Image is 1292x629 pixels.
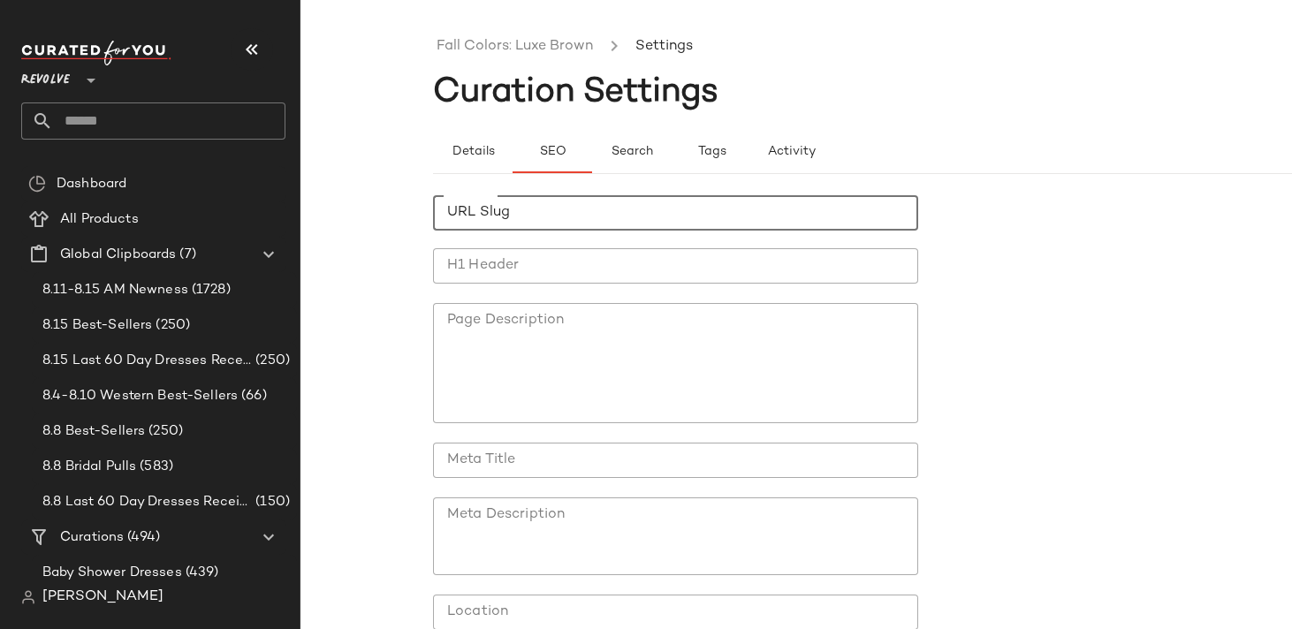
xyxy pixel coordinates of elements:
span: (7) [176,245,195,265]
span: 8.4-8.10 Western Best-Sellers [42,386,238,406]
span: (250) [145,421,183,442]
li: Settings [632,35,696,58]
span: 8.11-8.15 AM Newness [42,280,188,300]
span: (494) [124,527,160,548]
span: Revolve [21,60,70,92]
span: Global Clipboards [60,245,176,265]
span: (250) [252,351,290,371]
img: svg%3e [28,175,46,193]
span: Activity [766,145,815,159]
a: Fall Colors: Luxe Brown [437,35,593,58]
span: (250) [152,315,190,336]
span: 8.8 Best-Sellers [42,421,145,442]
span: Search [611,145,653,159]
span: (1728) [188,280,231,300]
span: (583) [136,457,173,477]
span: SEO [538,145,566,159]
span: Curation Settings [433,75,718,110]
span: 8.8 Last 60 Day Dresses Receipts Best-Sellers [42,492,252,512]
span: Baby Shower Dresses [42,563,182,583]
span: (439) [182,563,219,583]
span: [PERSON_NAME] [42,587,163,608]
span: Dashboard [57,174,126,194]
span: Tags [696,145,726,159]
span: 8.8 Bridal Pulls [42,457,136,477]
span: 8.15 Best-Sellers [42,315,152,336]
span: Details [451,145,494,159]
img: svg%3e [21,590,35,604]
span: All Products [60,209,139,230]
span: Curations [60,527,124,548]
span: (150) [252,492,290,512]
img: cfy_white_logo.C9jOOHJF.svg [21,41,171,65]
span: 8.15 Last 60 Day Dresses Receipt [42,351,252,371]
span: (66) [238,386,267,406]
